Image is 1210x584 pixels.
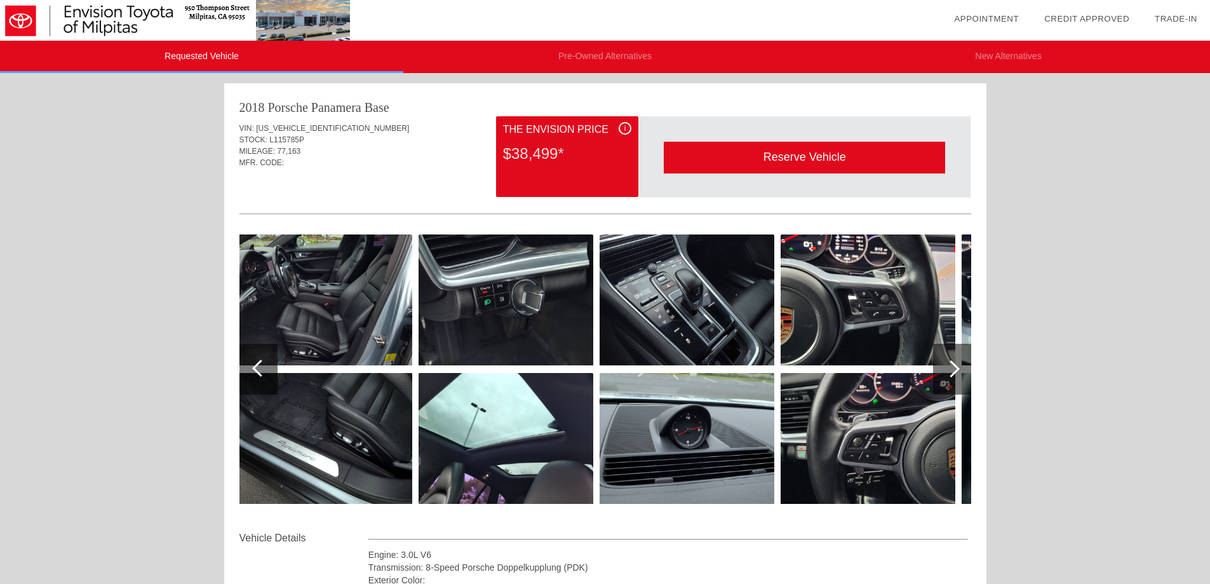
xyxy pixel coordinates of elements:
img: image.aspx [238,234,412,365]
a: Appointment [954,14,1019,24]
img: image.aspx [962,373,1136,504]
div: Base [365,98,389,116]
div: 2018 Porsche Panamera [239,98,361,116]
li: Pre-Owned Alternatives [403,41,807,73]
div: $38,499* [503,137,631,170]
span: 77,163 [278,147,301,156]
span: i [624,124,626,133]
span: VIN: [239,124,254,133]
div: Reserve Vehicle [664,142,945,173]
img: image.aspx [962,234,1136,365]
a: Credit Approved [1044,14,1129,24]
span: STOCK: [239,135,267,144]
img: image.aspx [419,234,593,365]
span: [US_VEHICLE_IDENTIFICATION_NUMBER] [256,124,409,133]
span: MILEAGE: [239,147,276,156]
a: Trade-In [1155,14,1197,24]
span: MFR. CODE: [239,158,285,167]
span: L115785P [269,135,304,144]
img: image.aspx [781,234,955,365]
div: Vehicle Details [239,531,368,546]
img: image.aspx [600,234,774,365]
div: The Envision Price [503,122,631,137]
img: image.aspx [419,373,593,504]
div: Quoted on [DATE] 2:09:11 PM [239,176,971,196]
img: image.aspx [781,373,955,504]
div: Transmission: 8-Speed Porsche Doppelkupplung (PDK) [368,561,969,574]
img: image.aspx [238,373,412,504]
li: New Alternatives [807,41,1210,73]
div: Engine: 3.0L V6 [368,548,969,561]
img: image.aspx [600,373,774,504]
